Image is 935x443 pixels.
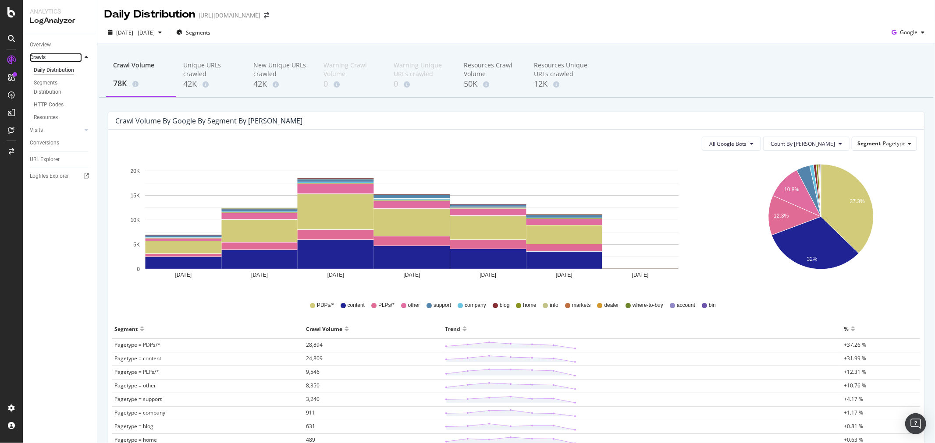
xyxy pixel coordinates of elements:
[480,272,496,278] text: [DATE]
[30,53,46,62] div: Crawls
[133,242,140,248] text: 5K
[408,302,420,309] span: other
[632,272,649,278] text: [DATE]
[114,395,162,403] span: Pagetype = support
[137,266,140,272] text: 0
[844,382,866,389] span: +10.76 %
[726,158,915,289] svg: A chart.
[114,355,161,362] span: Pagetype = content
[774,213,789,219] text: 12.3%
[173,25,214,39] button: Segments
[34,113,58,122] div: Resources
[900,28,917,36] span: Google
[251,272,268,278] text: [DATE]
[14,23,21,30] img: website_grey.svg
[327,272,344,278] text: [DATE]
[30,16,90,26] div: LogAnalyzer
[34,78,91,97] a: Segments Distribution
[131,168,140,174] text: 20K
[709,140,747,148] span: All Google Bots
[14,14,21,21] img: logo_orange.svg
[306,395,320,403] span: 3,240
[186,29,210,36] span: Segments
[306,322,342,336] div: Crawl Volume
[114,422,153,430] span: Pagetype = blog
[857,140,881,147] span: Segment
[30,53,82,62] a: Crawls
[34,100,64,109] div: HTTP Codes
[844,341,866,348] span: +37.26 %
[253,61,309,78] div: New Unique URLs crawled
[264,12,269,18] div: arrow-right-arrow-left
[604,302,619,309] span: dealer
[464,78,520,90] div: 50K
[771,140,835,148] span: Count By Day
[30,7,90,16] div: Analytics
[702,137,761,151] button: All Google Bots
[844,409,863,416] span: +1.17 %
[844,368,866,376] span: +12.31 %
[34,113,91,122] a: Resources
[30,126,43,135] div: Visits
[465,302,486,309] span: company
[844,322,849,336] div: %
[306,355,323,362] span: 24,809
[89,51,96,58] img: tab_keywords_by_traffic_grey.svg
[114,409,165,416] span: Pagetype = company
[115,158,708,289] div: A chart.
[131,193,140,199] text: 15K
[556,272,572,278] text: [DATE]
[883,140,906,147] span: Pagetype
[34,66,74,75] div: Daily Distribution
[30,40,51,49] div: Overview
[30,172,69,181] div: Logfiles Explorer
[807,257,818,263] text: 32%
[324,61,380,78] div: Warning Crawl Volume
[905,413,926,434] div: Open Intercom Messenger
[306,368,320,376] span: 9,546
[677,302,695,309] span: account
[434,302,451,309] span: support
[98,52,145,57] div: Keywords by Traffic
[30,126,82,135] a: Visits
[324,78,380,90] div: 0
[404,272,420,278] text: [DATE]
[888,25,928,39] button: Google
[131,217,140,223] text: 10K
[183,78,239,90] div: 42K
[23,23,96,30] div: Domain: [DOMAIN_NAME]
[104,25,165,39] button: [DATE] - [DATE]
[534,78,590,90] div: 12K
[114,382,156,389] span: Pagetype = other
[709,302,716,309] span: bin
[306,382,320,389] span: 8,350
[183,61,239,78] div: Unique URLs crawled
[785,186,800,193] text: 10.8%
[30,138,59,148] div: Conversions
[306,341,323,348] span: 28,894
[306,422,315,430] span: 631
[34,66,91,75] a: Daily Distribution
[175,272,192,278] text: [DATE]
[306,409,315,416] span: 911
[534,61,590,78] div: Resources Unique URLs crawled
[34,78,82,97] div: Segments Distribution
[394,78,450,90] div: 0
[378,302,395,309] span: PLPs/*
[34,100,91,109] a: HTTP Codes
[113,78,169,89] div: 78K
[114,368,159,376] span: Pagetype = PLPs/*
[30,155,91,164] a: URL Explorer
[30,138,91,148] a: Conversions
[572,302,591,309] span: markets
[30,172,91,181] a: Logfiles Explorer
[844,395,863,403] span: +4.17 %
[523,302,537,309] span: home
[25,51,32,58] img: tab_domain_overview_orange.svg
[844,355,866,362] span: +31.99 %
[113,61,169,77] div: Crawl Volume
[348,302,365,309] span: content
[199,11,260,20] div: [URL][DOMAIN_NAME]
[30,155,60,164] div: URL Explorer
[464,61,520,78] div: Resources Crawl Volume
